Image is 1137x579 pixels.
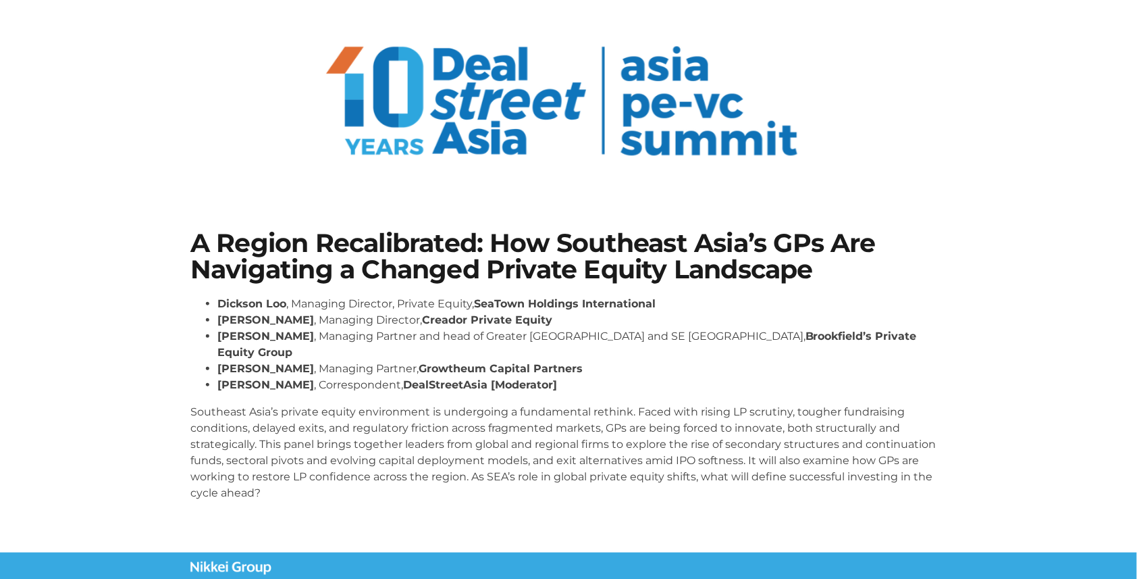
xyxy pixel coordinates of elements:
strong: [PERSON_NAME] [217,362,314,375]
li: , Managing Partner, [217,361,947,377]
li: , Managing Director, [217,312,947,328]
strong: [PERSON_NAME] [217,378,314,391]
li: , Managing Partner and head of Greater [GEOGRAPHIC_DATA] and SE [GEOGRAPHIC_DATA], [217,328,947,361]
li: , Correspondent, [217,377,947,393]
strong: SeaTown Holdings International [474,297,656,310]
strong: Growtheum Capital Partners [419,362,583,375]
strong: Dickson Loo [217,297,286,310]
strong: DealStreetAsia [Moderator] [403,378,557,391]
img: Nikkei Group [190,561,271,575]
p: Southeast Asia’s private equity environment is undergoing a fundamental rethink. Faced with risin... [190,404,947,501]
strong: Creador Private Equity [422,313,552,326]
li: , Managing Director, Private Equity, [217,296,947,312]
h1: A Region Recalibrated: How Southeast Asia’s GPs Are Navigating a Changed Private Equity Landscape [190,230,947,282]
strong: [PERSON_NAME] [217,313,314,326]
strong: [PERSON_NAME] [217,330,314,343]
